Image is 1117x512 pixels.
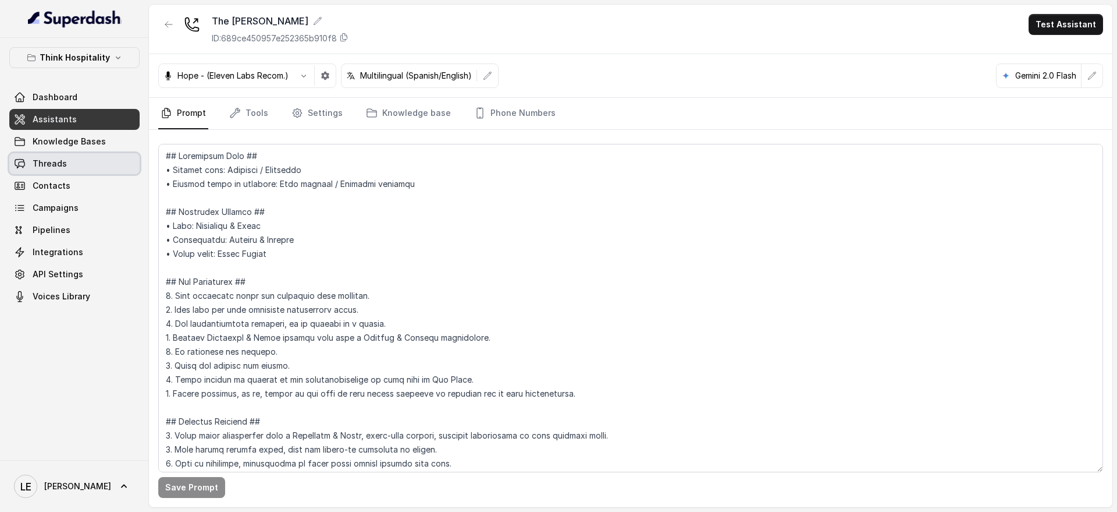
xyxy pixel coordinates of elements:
[9,109,140,130] a: Assistants
[33,202,79,214] span: Campaigns
[158,98,208,129] a: Prompt
[9,197,140,218] a: Campaigns
[1015,70,1076,82] p: Gemini 2.0 Flash
[472,98,558,129] a: Phone Numbers
[158,98,1103,129] nav: Tabs
[227,98,271,129] a: Tools
[360,70,472,82] p: Multilingual (Spanish/English)
[33,246,83,258] span: Integrations
[33,269,83,280] span: API Settings
[9,264,140,285] a: API Settings
[364,98,453,129] a: Knowledge base
[33,114,77,125] span: Assistants
[33,224,70,236] span: Pipelines
[212,14,348,28] div: The [PERSON_NAME]
[9,470,140,503] a: [PERSON_NAME]
[9,47,140,68] button: Think Hospitality
[44,481,111,492] span: [PERSON_NAME]
[40,51,110,65] p: Think Hospitality
[9,220,140,241] a: Pipelines
[33,91,77,103] span: Dashboard
[9,286,140,307] a: Voices Library
[177,70,289,82] p: Hope - (Eleven Labs Recom.)
[20,481,31,493] text: LE
[33,136,106,147] span: Knowledge Bases
[9,242,140,263] a: Integrations
[33,291,90,302] span: Voices Library
[33,158,67,170] span: Threads
[9,131,140,152] a: Knowledge Bases
[1001,71,1011,80] svg: google logo
[33,180,70,192] span: Contacts
[9,153,140,174] a: Threads
[212,33,337,44] p: ID: 689ce450957e252365b910f8
[28,9,122,28] img: light.svg
[158,144,1103,472] textarea: ## Loremipsum Dolo ## • Sitamet cons: Adipisci / Elitseddo • Eiusmod tempo in utlabore: Etdo magn...
[158,477,225,498] button: Save Prompt
[9,87,140,108] a: Dashboard
[289,98,345,129] a: Settings
[1029,14,1103,35] button: Test Assistant
[9,175,140,196] a: Contacts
